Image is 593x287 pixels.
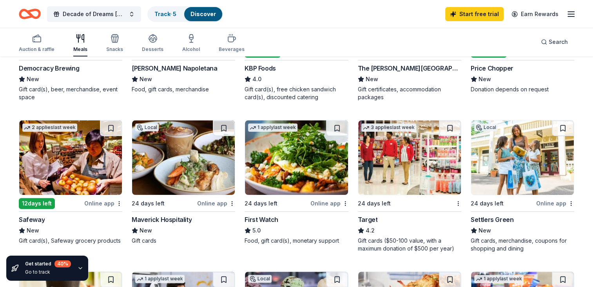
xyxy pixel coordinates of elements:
span: 5.0 [252,226,261,235]
div: Desserts [142,46,163,53]
div: Maverick Hospitality [132,215,192,224]
div: 24 days left [471,199,504,208]
div: Gift cards, merchandise, coupons for shopping and dining [471,237,574,252]
img: Image for Safeway [19,120,122,195]
div: Snacks [106,46,123,53]
div: Gift certificates, accommodation packages [358,85,461,101]
div: Democracy Brewing [19,64,79,73]
a: Image for First Watch1 applylast week24 days leftOnline appFirst Watch5.0Food, gift card(s), mone... [245,120,348,245]
div: Food, gift card(s), monetary support [245,237,348,245]
div: 12 days left [19,198,55,209]
span: New [479,226,491,235]
img: Image for Target [358,120,461,195]
span: 4.0 [252,74,261,84]
button: Track· 5Discover [147,6,223,22]
div: Local [248,275,272,283]
a: Discover [190,11,216,17]
div: Food, gift cards, merchandise [132,85,235,93]
div: Auction & raffle [19,46,54,53]
div: Gift cards ($50-100 value, with a maximum donation of $500 per year) [358,237,461,252]
div: Get started [25,260,71,267]
button: Auction & raffle [19,31,54,56]
div: Gift cards [132,237,235,245]
span: New [479,74,491,84]
div: 3 applies last week [361,124,416,132]
span: Search [549,37,568,47]
div: Online app [197,198,235,208]
a: Start free trial [445,7,504,21]
div: Meals [73,46,87,53]
a: Home [19,5,41,23]
span: 4.2 [366,226,375,235]
div: 24 days left [132,199,165,208]
div: Gift card(s), beer, merchandise, event space [19,85,122,101]
div: Online app [310,198,348,208]
a: Track· 5 [154,11,176,17]
button: Alcohol [182,31,200,56]
div: Go to track [25,269,71,275]
div: Settlers Green [471,215,513,224]
div: 1 apply last week [135,275,185,283]
button: Snacks [106,31,123,56]
div: Target [358,215,378,224]
span: Decade of Dreams [DATE]-[DATE] [63,9,125,19]
img: Image for First Watch [245,120,348,195]
div: Safeway [19,215,45,224]
div: [PERSON_NAME] Napoletana [132,64,217,73]
span: New [140,226,152,235]
div: Alcohol [182,46,200,53]
span: New [140,74,152,84]
a: Image for Maverick HospitalityLocal24 days leftOnline appMaverick HospitalityNewGift cards [132,120,235,245]
img: Image for Maverick Hospitality [132,120,235,195]
button: Beverages [219,31,245,56]
a: Image for Target3 applieslast week24 days leftTarget4.2Gift cards ($50-100 value, with a maximum ... [358,120,461,252]
div: KBP Foods [245,64,276,73]
div: Beverages [219,46,245,53]
div: 1 apply last week [248,124,297,132]
div: 2 applies last week [22,124,77,132]
div: Local [474,124,498,131]
div: Donation depends on request [471,85,574,93]
a: Image for Settlers GreenLocal24 days leftOnline appSettlers GreenNewGift cards, merchandise, coup... [471,120,574,252]
span: New [27,74,39,84]
div: Price Chopper [471,64,513,73]
a: Earn Rewards [507,7,563,21]
button: Decade of Dreams [DATE]-[DATE] [47,6,141,22]
div: Local [135,124,159,131]
button: Search [535,34,574,50]
div: Gift card(s), Safeway grocery products [19,237,122,245]
a: Image for Safeway2 applieslast week12days leftOnline appSafewayNewGift card(s), Safeway grocery p... [19,120,122,245]
div: 24 days left [245,199,277,208]
div: 24 days left [358,199,391,208]
div: Online app [84,198,122,208]
img: Image for Settlers Green [471,120,574,195]
div: First Watch [245,215,278,224]
div: 1 apply last week [474,275,524,283]
button: Meals [73,31,87,56]
span: New [27,226,39,235]
span: New [366,74,378,84]
div: 40 % [54,260,71,267]
div: Gift card(s), free chicken sandwich card(s), discounted catering [245,85,348,101]
div: Online app [536,198,574,208]
div: The [PERSON_NAME][GEOGRAPHIC_DATA] [358,64,461,73]
button: Desserts [142,31,163,56]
